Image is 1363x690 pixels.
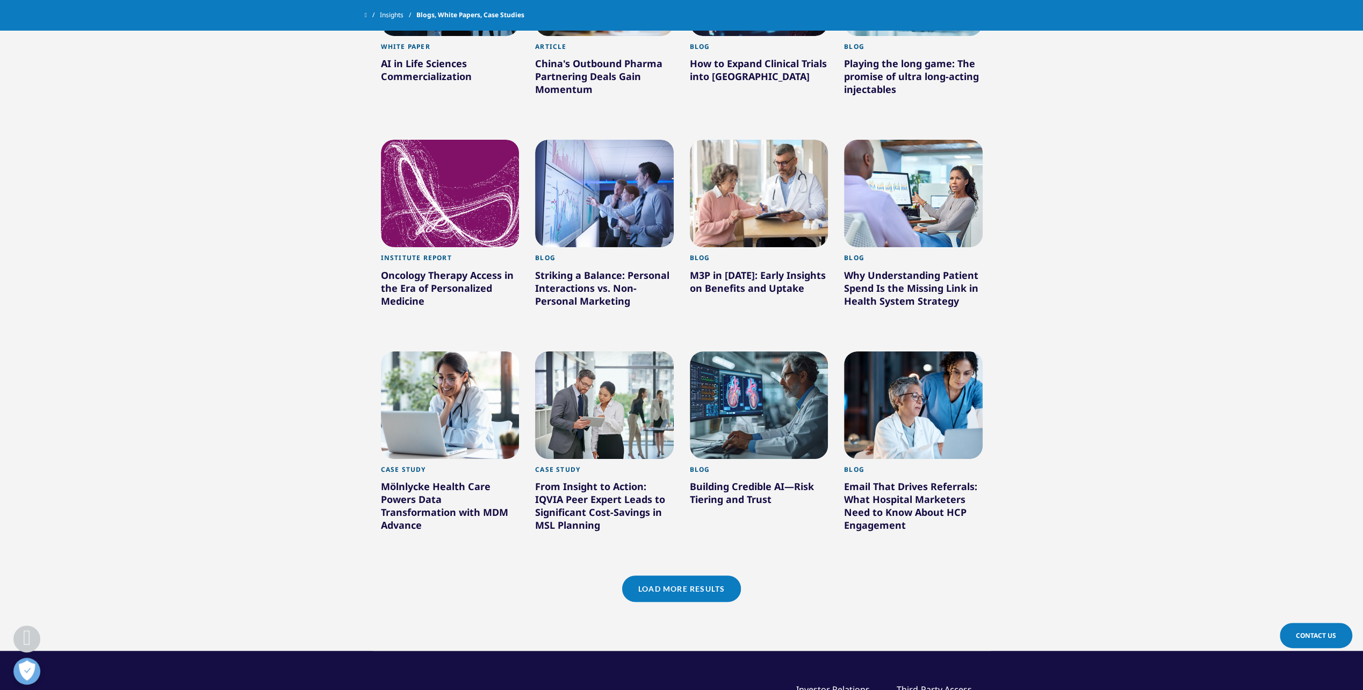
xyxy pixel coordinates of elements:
a: Blog M3P in [DATE]: Early Insights on Benefits and Uptake [690,247,828,322]
a: Blog Striking a Balance: Personal Interactions vs. Non-Personal Marketing [535,247,674,335]
div: Blog [844,42,983,57]
div: Email That Drives Referrals: What Hospital Marketers Need to Know About HCP Engagement [844,480,983,536]
a: Institute Report Oncology Therapy Access in the Era of Personalized Medicine [381,247,520,335]
span: Blogs, White Papers, Case Studies [416,5,524,25]
span: Contact Us [1296,631,1336,640]
div: Striking a Balance: Personal Interactions vs. Non-Personal Marketing [535,269,674,312]
a: Case Study Mölnlycke Health Care Powers Data Transformation with MDM Advance [381,459,520,559]
a: Blog Building Credible AI—Risk Tiering and Trust [690,459,828,534]
div: Why Understanding Patient Spend Is the Missing Link in Health System Strategy [844,269,983,312]
div: Blog [690,42,828,57]
button: Open Preferences [13,658,40,685]
div: Building Credible AI—Risk Tiering and Trust [690,480,828,510]
div: China's Outbound Pharma Partnering Deals Gain Momentum [535,57,674,100]
a: Blog How to Expand Clinical Trials into [GEOGRAPHIC_DATA] [690,36,828,111]
div: Article [535,42,674,57]
div: Case Study [535,465,674,480]
a: Case Study From Insight to Action: IQVIA Peer Expert Leads to Significant Cost-Savings in MSL Pla... [535,459,674,559]
a: Contact Us [1280,623,1352,648]
a: Insights [380,5,416,25]
div: Blog [690,465,828,480]
div: Playing the long game: The promise of ultra long-acting injectables [844,57,983,100]
a: Blog Why Understanding Patient Spend Is the Missing Link in Health System Strategy [844,247,983,335]
div: Mölnlycke Health Care Powers Data Transformation with MDM Advance [381,480,520,536]
div: Blog [844,254,983,268]
a: Article China's Outbound Pharma Partnering Deals Gain Momentum [535,36,674,124]
a: White Paper AI in Life Sciences Commercialization [381,36,520,111]
a: Blog Email That Drives Referrals: What Hospital Marketers Need to Know About HCP Engagement [844,459,983,559]
div: Institute Report [381,254,520,268]
div: Blog [690,254,828,268]
div: Case Study [381,465,520,480]
div: M3P in [DATE]: Early Insights on Benefits and Uptake [690,269,828,299]
a: Load More Results [622,576,741,602]
div: Oncology Therapy Access in the Era of Personalized Medicine [381,269,520,312]
div: How to Expand Clinical Trials into [GEOGRAPHIC_DATA] [690,57,828,87]
a: Blog Playing the long game: The promise of ultra long-acting injectables [844,36,983,124]
div: White Paper [381,42,520,57]
div: Blog [535,254,674,268]
div: AI in Life Sciences Commercialization [381,57,520,87]
div: Blog [844,465,983,480]
div: From Insight to Action: IQVIA Peer Expert Leads to Significant Cost-Savings in MSL Planning [535,480,674,536]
